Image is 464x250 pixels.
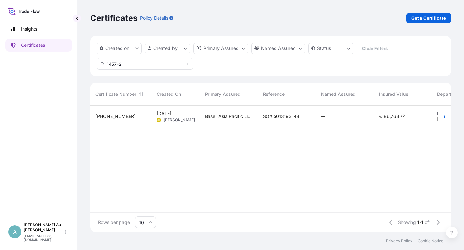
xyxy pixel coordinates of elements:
span: [DATE] [437,116,452,122]
a: Cookie Notice [418,238,443,244]
a: Privacy Policy [386,238,412,244]
p: Get a Certificate [411,15,446,21]
button: cargoOwner Filter options [251,43,305,54]
span: Primary Assured [205,91,241,97]
span: 186 [382,114,390,119]
span: € [379,114,382,119]
span: . [400,115,401,117]
p: Certificates [21,42,45,48]
p: Created by [153,45,178,52]
span: A [13,229,17,235]
span: Rows per page [98,219,130,225]
span: [PHONE_NUMBER] [95,113,136,120]
span: , [390,114,391,119]
span: Departure [437,91,458,97]
a: Get a Certificate [406,13,451,23]
span: Reference [263,91,285,97]
p: Insights [21,26,37,32]
span: Named Assured [321,91,356,97]
span: Created On [157,91,181,97]
p: Policy Details [140,15,168,21]
p: [EMAIL_ADDRESS][DOMAIN_NAME] [24,234,64,242]
span: [PERSON_NAME] [164,117,195,123]
p: Certificates [90,13,138,23]
span: 1-1 [417,219,423,225]
p: Primary Assured [203,45,239,52]
a: Insights [5,23,72,35]
button: Sort [138,90,145,98]
p: [PERSON_NAME] Au-[PERSON_NAME] [24,222,64,233]
p: Created on [105,45,130,52]
span: Basell Asia Pacific Limited [205,113,253,120]
span: 50 [401,115,405,117]
span: — [321,113,325,120]
span: AL [157,117,161,123]
span: Insured Value [379,91,408,97]
button: distributor Filter options [193,43,248,54]
p: Named Assured [261,45,296,52]
p: Status [317,45,331,52]
button: createdOn Filter options [97,43,142,54]
span: [DATE] [157,110,171,117]
span: of 1 [425,219,431,225]
span: Showing [398,219,416,225]
span: 763 [391,114,399,119]
a: Certificates [5,39,72,52]
input: Search Certificate or Reference... [97,58,193,70]
button: createdBy Filter options [145,43,190,54]
span: Certificate Number [95,91,136,97]
button: Clear Filters [357,43,393,54]
p: Clear Filters [362,45,388,52]
button: certificateStatus Filter options [308,43,353,54]
span: SO# 5013193148 [263,113,299,120]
